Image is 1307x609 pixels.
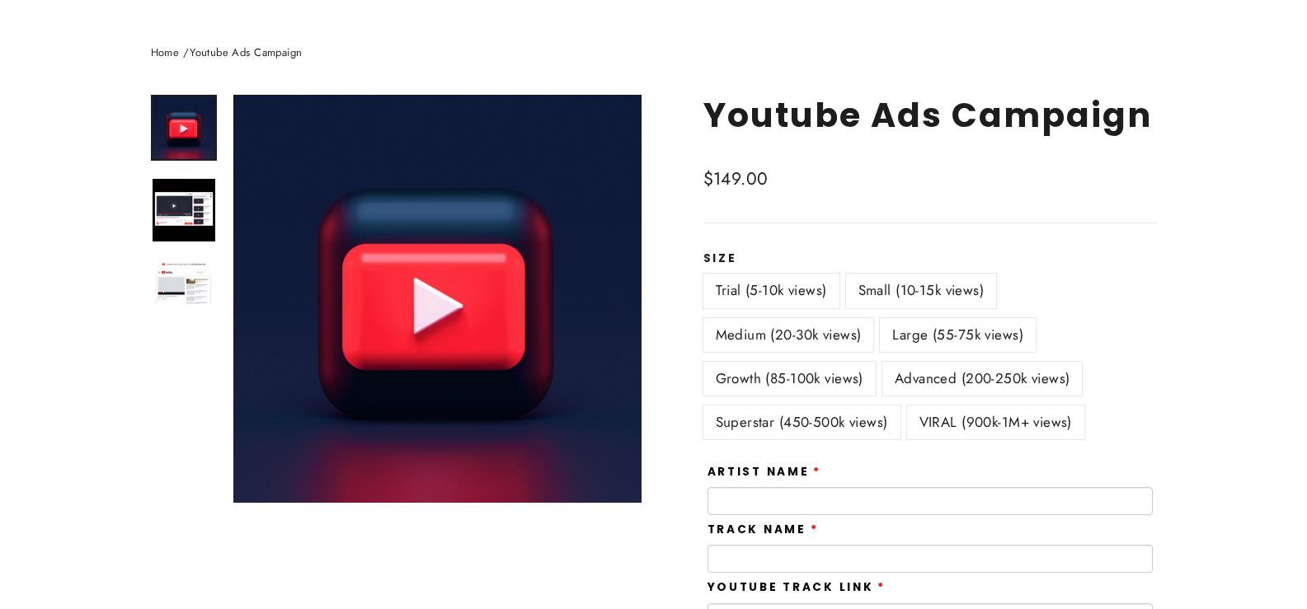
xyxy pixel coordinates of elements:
label: Superstar (450-500k views) [703,405,900,439]
span: $149.00 [703,166,769,191]
label: Advanced (200-250k views) [882,362,1083,396]
label: VIRAL (900k-1M+ views) [907,405,1084,439]
span: / [183,45,190,60]
nav: breadcrumbs [151,45,1157,62]
label: Small (10-15k views) [846,274,997,307]
h1: Youtube Ads Campaign [703,95,1157,135]
label: Medium (20-30k views) [703,318,874,352]
a: Home [151,45,180,60]
label: Large (55-75k views) [880,318,1036,352]
label: Growth (85-100k views) [703,362,876,396]
label: Size [703,252,1157,265]
img: Youtube Ads Campaign [153,261,215,306]
label: Track Name [708,523,819,536]
img: Youtube Ads Campaign [153,179,215,241]
label: Trial (5-10k views) [703,274,839,307]
label: Artist Name [708,466,822,479]
img: Youtube Ads Campaign [153,96,215,159]
label: Youtube Track Link [708,581,886,594]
